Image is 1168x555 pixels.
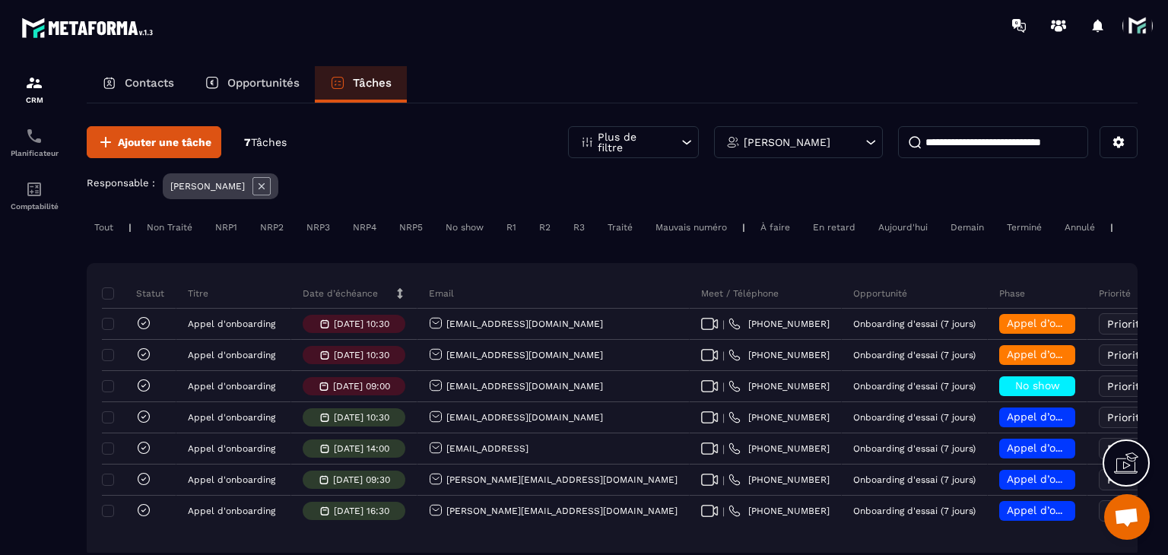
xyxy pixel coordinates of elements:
[1107,380,1146,392] span: Priorité
[188,474,275,485] p: Appel d'onboarding
[188,319,275,329] p: Appel d'onboarding
[598,132,665,153] p: Plus de filtre
[125,76,174,90] p: Contacts
[299,218,338,236] div: NRP3
[1107,349,1146,361] span: Priorité
[252,218,291,236] div: NRP2
[129,222,132,233] p: |
[999,218,1049,236] div: Terminé
[728,505,830,517] a: [PHONE_NUMBER]
[188,381,275,392] p: Appel d'onboarding
[1107,318,1146,330] span: Priorité
[303,287,378,300] p: Date d’échéance
[728,318,830,330] a: [PHONE_NUMBER]
[728,442,830,455] a: [PHONE_NUMBER]
[853,506,976,516] p: Onboarding d'essai (7 jours)
[334,443,389,454] p: [DATE] 14:00
[853,319,976,329] p: Onboarding d'essai (7 jours)
[1104,494,1150,540] div: Ouvrir le chat
[1007,442,1151,454] span: Appel d’onboarding planifié
[1057,218,1103,236] div: Annulé
[106,287,164,300] p: Statut
[943,218,992,236] div: Demain
[227,76,300,90] p: Opportunités
[1107,411,1146,423] span: Priorité
[392,218,430,236] div: NRP5
[188,412,275,423] p: Appel d'onboarding
[722,412,725,423] span: |
[188,443,275,454] p: Appel d'onboarding
[1007,504,1151,516] span: Appel d’onboarding planifié
[742,222,745,233] p: |
[345,218,384,236] div: NRP4
[532,218,558,236] div: R2
[753,218,798,236] div: À faire
[87,218,121,236] div: Tout
[333,474,390,485] p: [DATE] 09:30
[21,14,158,42] img: logo
[805,218,863,236] div: En retard
[244,135,287,150] p: 7
[334,506,389,516] p: [DATE] 16:30
[334,319,389,329] p: [DATE] 10:30
[853,350,976,360] p: Onboarding d'essai (7 jours)
[118,135,211,150] span: Ajouter une tâche
[722,506,725,517] span: |
[87,66,189,103] a: Contacts
[722,350,725,361] span: |
[728,474,830,486] a: [PHONE_NUMBER]
[1015,379,1060,392] span: No show
[438,218,491,236] div: No show
[728,349,830,361] a: [PHONE_NUMBER]
[4,62,65,116] a: formationformationCRM
[4,169,65,222] a: accountantaccountantComptabilité
[722,381,725,392] span: |
[25,180,43,198] img: accountant
[333,381,390,392] p: [DATE] 09:00
[999,287,1025,300] p: Phase
[4,202,65,211] p: Comptabilité
[1007,473,1151,485] span: Appel d’onboarding planifié
[722,319,725,330] span: |
[853,287,907,300] p: Opportunité
[208,218,245,236] div: NRP1
[853,412,976,423] p: Onboarding d'essai (7 jours)
[353,76,392,90] p: Tâches
[600,218,640,236] div: Traité
[1007,411,1151,423] span: Appel d’onboarding planifié
[334,412,389,423] p: [DATE] 10:30
[853,381,976,392] p: Onboarding d'essai (7 jours)
[188,350,275,360] p: Appel d'onboarding
[1007,348,1159,360] span: Appel d’onboarding terminée
[1110,222,1113,233] p: |
[87,177,155,189] p: Responsable :
[853,443,976,454] p: Onboarding d'essai (7 jours)
[315,66,407,103] a: Tâches
[722,474,725,486] span: |
[1007,317,1159,329] span: Appel d’onboarding terminée
[334,350,389,360] p: [DATE] 10:30
[853,474,976,485] p: Onboarding d'essai (7 jours)
[139,218,200,236] div: Non Traité
[722,443,725,455] span: |
[648,218,735,236] div: Mauvais numéro
[25,127,43,145] img: scheduler
[25,74,43,92] img: formation
[189,66,315,103] a: Opportunités
[87,126,221,158] button: Ajouter une tâche
[4,116,65,169] a: schedulerschedulerPlanificateur
[4,96,65,104] p: CRM
[871,218,935,236] div: Aujourd'hui
[251,136,287,148] span: Tâches
[188,287,208,300] p: Titre
[744,137,830,147] p: [PERSON_NAME]
[188,506,275,516] p: Appel d'onboarding
[701,287,779,300] p: Meet / Téléphone
[728,380,830,392] a: [PHONE_NUMBER]
[566,218,592,236] div: R3
[429,287,454,300] p: Email
[728,411,830,423] a: [PHONE_NUMBER]
[499,218,524,236] div: R1
[4,149,65,157] p: Planificateur
[170,181,245,192] p: [PERSON_NAME]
